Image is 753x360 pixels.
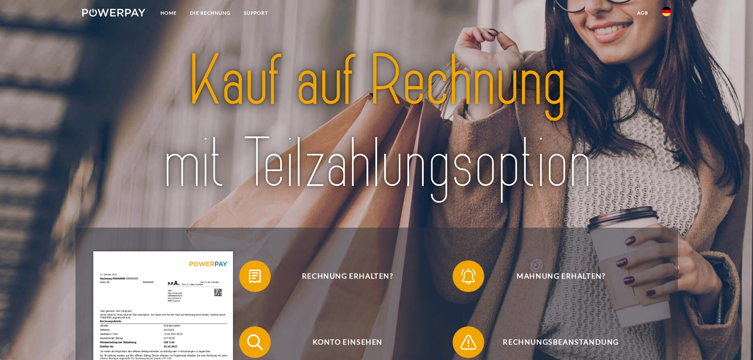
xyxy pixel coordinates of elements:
img: de [662,7,671,16]
img: qb_warning.svg [459,332,478,352]
img: qb_bell.svg [459,266,478,286]
button: Rechnungsbeanstandung [453,326,658,358]
span: Mahnung erhalten? [464,260,658,292]
a: SUPPORT [237,6,275,20]
span: Rechnungsbeanstandung [464,326,658,358]
img: title-powerpay_de.svg [111,36,642,209]
button: Konto einsehen [239,326,445,358]
a: DIE RECHNUNG [183,6,237,20]
a: agb [630,6,655,20]
img: qb_search.svg [245,332,265,352]
img: logo-powerpay-white.svg [82,9,146,17]
a: Home [154,6,183,20]
iframe: Schaltfläche zum Öffnen des Messaging-Fensters [721,328,747,354]
button: Rechnung erhalten? [239,260,445,292]
span: Konto einsehen [251,326,444,358]
span: Rechnung erhalten? [251,260,444,292]
img: qb_bill.svg [245,266,265,286]
button: Mahnung erhalten? [453,260,658,292]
